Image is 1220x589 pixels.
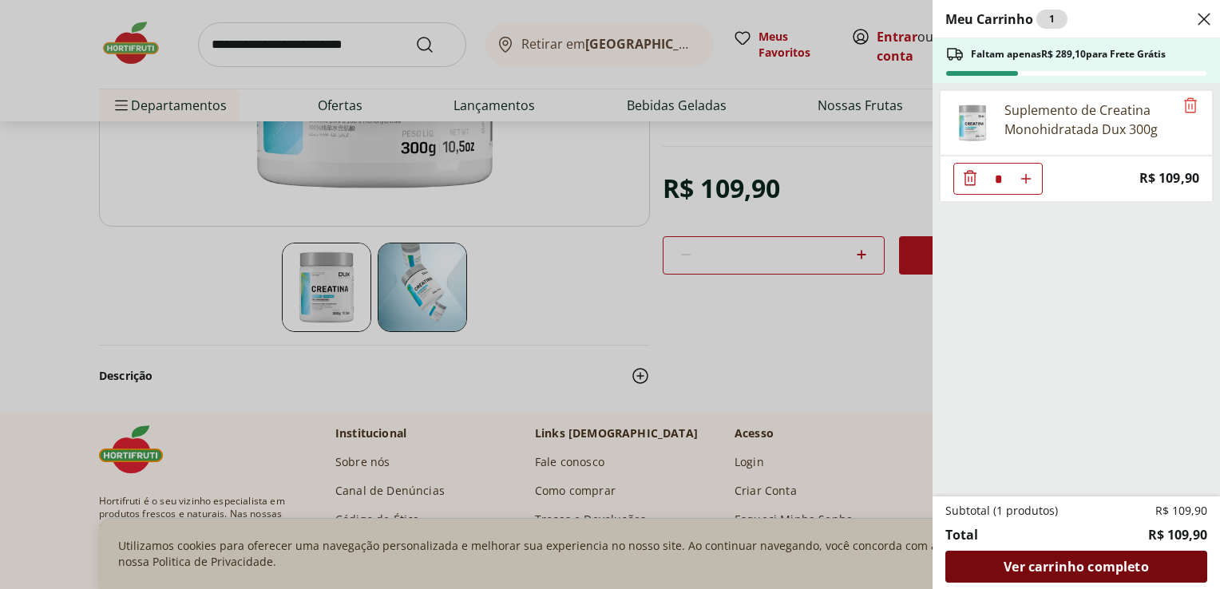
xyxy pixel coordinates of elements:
span: R$ 109,90 [1139,168,1199,189]
span: Ver carrinho completo [1004,560,1148,573]
button: Diminuir Quantidade [954,163,986,195]
input: Quantidade Atual [986,164,1010,194]
a: Ver carrinho completo [945,551,1207,583]
div: Suplemento de Creatina Monohidratada Dux 300g [1004,101,1174,139]
span: Total [945,525,978,544]
span: R$ 109,90 [1148,525,1207,544]
div: 1 [1036,10,1067,29]
h2: Meu Carrinho [945,10,1067,29]
span: Faltam apenas R$ 289,10 para Frete Grátis [971,48,1166,61]
span: R$ 109,90 [1155,503,1207,519]
button: Aumentar Quantidade [1010,163,1042,195]
button: Remove [1181,97,1200,116]
span: Subtotal (1 produtos) [945,503,1058,519]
